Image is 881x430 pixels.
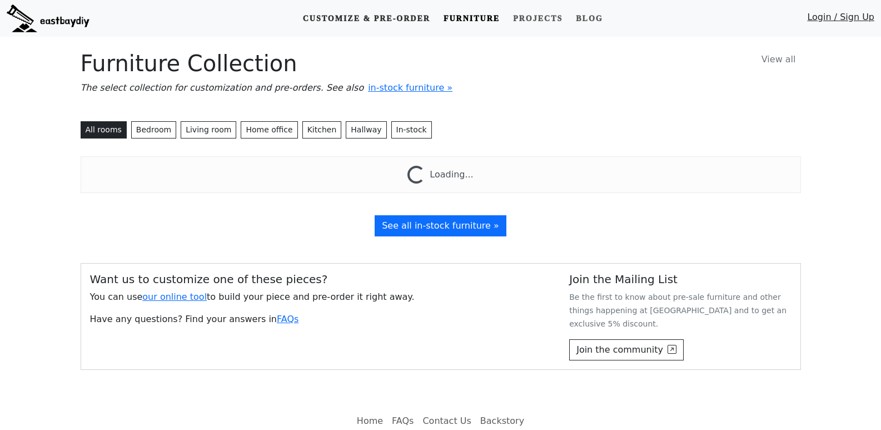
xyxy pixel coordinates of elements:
[509,8,567,29] a: Projects
[241,121,297,139] button: Home office
[346,121,386,139] button: Hallway
[90,290,552,304] p: You can use to build your piece and pre-order it right away.
[375,215,506,236] a: See all in-stock furniture »
[277,314,298,324] a: FAQs
[430,168,473,184] div: Loading...
[391,121,432,139] a: In-stock
[807,11,874,29] a: Login / Sign Up
[569,273,791,286] h5: Join the Mailing List
[571,8,607,29] a: Blog
[81,121,127,139] button: All rooms
[569,293,787,328] small: Be the first to know about pre-sale furniture and other things happening at [GEOGRAPHIC_DATA] and...
[569,339,684,360] button: Join the community
[181,121,236,139] button: Living room
[756,50,801,69] a: View all
[142,291,207,302] a: our online tool
[81,50,801,77] h1: Furniture Collection
[382,220,499,231] span: See all in-stock furniture »
[90,273,552,286] h5: Want us to customize one of these pieces?
[81,82,364,93] i: The select collection for customization and pre-orders. See also
[7,4,89,32] img: eastbaydiy
[439,8,504,29] a: Furniture
[302,121,342,139] button: Kitchen
[90,313,552,326] p: Have any questions? Find your answers in
[368,82,452,93] a: in-stock furniture »
[298,8,435,29] a: Customize & Pre-order
[131,121,176,139] button: Bedroom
